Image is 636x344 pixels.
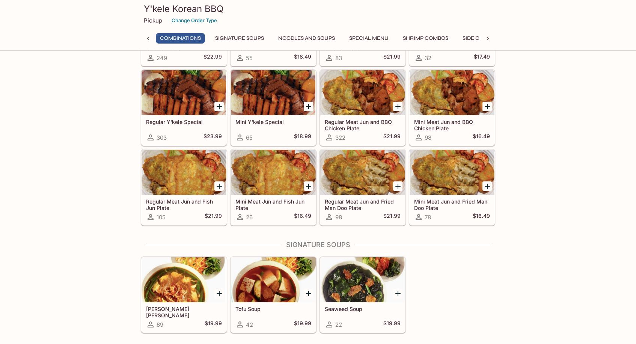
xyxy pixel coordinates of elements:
[320,149,405,225] a: Regular Meat Jun and Fried Man Doo Plate98$21.99
[410,150,494,195] div: Mini Meat Jun and Fried Man Doo Plate
[231,257,316,302] div: Tofu Soup
[320,70,405,146] a: Regular Meat Jun and BBQ Chicken Plate322$21.99
[146,119,222,125] h5: Regular Y'kele Special
[425,134,431,141] span: 98
[325,198,401,211] h5: Regular Meat Jun and Fried Man Doo Plate
[157,214,166,221] span: 105
[157,54,167,62] span: 249
[409,70,495,146] a: Mini Meat Jun and BBQ Chicken Plate98$16.49
[294,320,311,329] h5: $19.99
[335,321,342,328] span: 22
[231,149,316,225] a: Mini Meat Jun and Fish Jun Plate26$16.49
[203,53,222,62] h5: $22.99
[325,306,401,312] h5: Seaweed Soup
[235,198,311,211] h5: Mini Meat Jun and Fish Jun Plate
[345,33,393,44] button: Special Menu
[294,133,311,142] h5: $18.99
[144,17,162,24] p: Pickup
[409,149,495,225] a: Mini Meat Jun and Fried Man Doo Plate78$16.49
[410,70,494,115] div: Mini Meat Jun and BBQ Chicken Plate
[141,149,227,225] a: Regular Meat Jun and Fish Jun Plate105$21.99
[146,198,222,211] h5: Regular Meat Jun and Fish Jun Plate
[383,133,401,142] h5: $21.99
[473,133,490,142] h5: $16.49
[304,289,313,298] button: Add Tofu Soup
[274,33,339,44] button: Noodles and Soups
[325,119,401,131] h5: Regular Meat Jun and BBQ Chicken Plate
[246,214,253,221] span: 26
[482,181,492,191] button: Add Mini Meat Jun and Fried Man Doo Plate
[383,53,401,62] h5: $21.99
[157,321,163,328] span: 89
[304,102,313,111] button: Add Mini Y'kele Special
[168,15,220,26] button: Change Order Type
[320,150,405,195] div: Regular Meat Jun and Fried Man Doo Plate
[246,134,253,141] span: 65
[383,213,401,222] h5: $21.99
[294,53,311,62] h5: $18.49
[156,33,205,44] button: Combinations
[414,119,490,131] h5: Mini Meat Jun and BBQ Chicken Plate
[231,150,316,195] div: Mini Meat Jun and Fish Jun Plate
[399,33,452,44] button: Shrimp Combos
[320,257,405,302] div: Seaweed Soup
[211,33,268,44] button: Signature Soups
[320,257,405,333] a: Seaweed Soup22$19.99
[231,70,316,146] a: Mini Y'kele Special65$18.99
[205,320,222,329] h5: $19.99
[304,181,313,191] button: Add Mini Meat Jun and Fish Jun Plate
[393,102,402,111] button: Add Regular Meat Jun and BBQ Chicken Plate
[335,214,342,221] span: 98
[231,257,316,333] a: Tofu Soup42$19.99
[203,133,222,142] h5: $23.99
[393,289,402,298] button: Add Seaweed Soup
[383,320,401,329] h5: $19.99
[142,150,226,195] div: Regular Meat Jun and Fish Jun Plate
[294,213,311,222] h5: $16.49
[142,257,226,302] div: Yook Gae Jang
[246,54,253,62] span: 55
[320,70,405,115] div: Regular Meat Jun and BBQ Chicken Plate
[231,70,316,115] div: Mini Y'kele Special
[205,213,222,222] h5: $21.99
[144,3,492,15] h3: Y'kele Korean BBQ
[214,102,224,111] button: Add Regular Y'kele Special
[425,54,431,62] span: 32
[141,241,495,249] h4: Signature Soups
[393,181,402,191] button: Add Regular Meat Jun and Fried Man Doo Plate
[335,134,345,141] span: 322
[214,289,224,298] button: Add Yook Gae Jang
[214,181,224,191] button: Add Regular Meat Jun and Fish Jun Plate
[157,134,167,141] span: 303
[335,54,342,62] span: 83
[141,70,227,146] a: Regular Y'kele Special303$23.99
[482,102,492,111] button: Add Mini Meat Jun and BBQ Chicken Plate
[474,53,490,62] h5: $17.49
[142,70,226,115] div: Regular Y'kele Special
[414,198,490,211] h5: Mini Meat Jun and Fried Man Doo Plate
[246,321,253,328] span: 42
[235,306,311,312] h5: Tofu Soup
[458,33,501,44] button: Side Orders
[473,213,490,222] h5: $16.49
[425,214,431,221] span: 78
[146,306,222,318] h5: [PERSON_NAME] [PERSON_NAME]
[141,257,227,333] a: [PERSON_NAME] [PERSON_NAME]89$19.99
[235,119,311,125] h5: Mini Y'kele Special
